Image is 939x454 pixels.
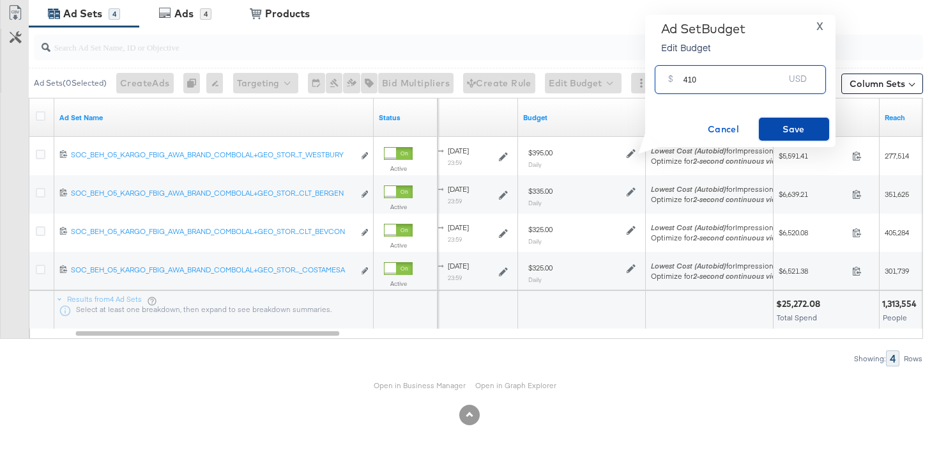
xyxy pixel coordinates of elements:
em: Lowest Cost (Autobid) [651,261,726,270]
p: Edit Budget [661,41,745,54]
div: Ad Set Budget [661,21,745,36]
span: for Impressions [651,261,777,270]
span: $6,639.21 [779,189,847,199]
div: $325.00 [528,263,553,273]
span: Save [764,121,824,137]
div: Rows [903,354,923,363]
a: Shows the current budget of Ad Set. [523,113,641,123]
div: SOC_BEH_O5_KARGO_FBIG_AWA_BRAND_COMBOLAL+GEO_STOR...CLT_BEVCON [71,226,354,237]
span: $5,591.41 [779,151,847,160]
a: Open in Business Manager [374,380,466,390]
div: SOC_BEH_O5_KARGO_FBIG_AWA_BRAND_COMBOLAL+GEO_STOR..._COSTAMESA [71,265,354,275]
span: 301,739 [885,266,909,276]
div: Optimize for [651,194,802,205]
button: X [811,21,828,31]
sub: Daily [528,199,542,207]
span: [DATE] [448,184,469,194]
div: 0 [183,73,206,93]
span: 277,514 [885,151,909,160]
div: Products [265,6,310,21]
sub: 23:59 [448,197,462,205]
a: Your Ad Set name. [59,113,369,123]
em: Lowest Cost (Autobid) [651,146,726,155]
a: SOC_BEH_O5_KARGO_FBIG_AWA_BRAND_COMBOLAL+GEO_STOR..._COSTAMESA [71,265,354,278]
span: for Impressions [651,223,777,232]
div: $325.00 [528,224,553,235]
sub: 23:59 [448,274,462,281]
span: [DATE] [448,223,469,232]
em: 2-second continuous video view [693,194,802,204]
sub: 23:59 [448,159,462,166]
div: $335.00 [528,186,553,196]
span: $6,521.38 [779,266,847,276]
em: 2-second continuous video view [693,156,802,166]
div: Showing: [853,354,886,363]
div: Ad Sets ( 0 Selected) [34,77,107,89]
span: People [883,313,907,322]
span: [DATE] [448,146,469,155]
em: Lowest Cost (Autobid) [651,184,726,194]
label: Active [384,164,413,173]
span: $6,520.08 [779,228,847,237]
div: USD [784,70,812,93]
sub: Daily [528,237,542,245]
sub: 23:59 [448,235,462,243]
em: 2-second continuous video view [693,271,802,281]
input: Enter your budget [683,61,784,88]
div: 4 [886,350,899,366]
input: Search Ad Set Name, ID or Objective [50,29,844,54]
sub: Daily [528,160,542,168]
label: Active [384,241,413,249]
label: Active [384,279,413,288]
div: Ads [174,6,194,21]
span: Total Spend [777,313,817,322]
span: for Impressions [651,184,777,194]
a: Shows when your Ad Set is scheduled to deliver. [395,113,513,123]
span: X [816,17,823,35]
span: 405,284 [885,228,909,237]
span: 351,625 [885,189,909,199]
a: Shows the current state of your Ad Set. [379,113,432,123]
div: SOC_BEH_O5_KARGO_FBIG_AWA_BRAND_COMBOLAL+GEO_STOR...CLT_BERGEN [71,188,354,198]
div: SOC_BEH_O5_KARGO_FBIG_AWA_BRAND_COMBOLAL+GEO_STOR...T_WESTBURY [71,150,354,160]
button: Column Sets [841,74,923,94]
div: Optimize for [651,233,802,243]
div: $395.00 [528,148,553,158]
em: 2-second continuous video view [693,233,802,242]
sub: Daily [528,276,542,283]
div: 4 [200,8,211,20]
a: SOC_BEH_O5_KARGO_FBIG_AWA_BRAND_COMBOLAL+GEO_STOR...T_WESTBURY [71,150,354,163]
a: The number of people your ad was served to. [885,113,938,123]
button: Cancel [689,118,759,141]
span: for Impressions [651,146,777,155]
div: 4 [109,8,120,20]
em: Lowest Cost (Autobid) [651,223,726,232]
a: Open in Graph Explorer [475,380,556,390]
a: SOC_BEH_O5_KARGO_FBIG_AWA_BRAND_COMBOLAL+GEO_STOR...CLT_BEVCON [71,226,354,240]
span: [DATE] [448,261,469,270]
div: Optimize for [651,156,802,166]
button: Save [759,118,829,141]
div: Ad Sets [63,6,102,21]
div: 1,313,554 [882,298,920,310]
a: SOC_BEH_O5_KARGO_FBIG_AWA_BRAND_COMBOLAL+GEO_STOR...CLT_BERGEN [71,188,354,201]
label: Active [384,203,413,211]
div: Optimize for [651,271,802,281]
div: $25,272.08 [776,298,824,310]
span: Cancel [694,121,754,137]
div: $ [663,70,678,93]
